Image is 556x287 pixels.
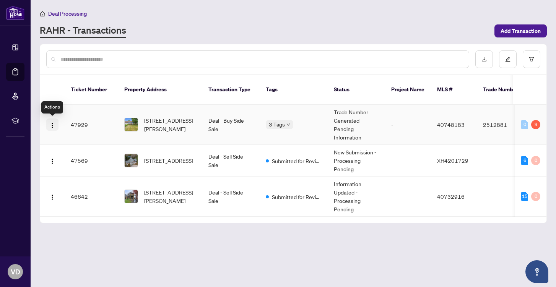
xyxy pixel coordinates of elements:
th: Tags [260,75,328,105]
span: [STREET_ADDRESS][PERSON_NAME] [144,188,196,205]
span: Deal Processing [48,10,87,17]
button: Logo [46,190,59,203]
th: MLS # [431,75,477,105]
div: 0 [531,156,540,165]
th: Status [328,75,385,105]
div: 6 [521,156,528,165]
td: - [477,145,530,177]
th: Property Address [118,75,202,105]
a: RAHR - Transactions [40,24,126,38]
button: Add Transaction [494,24,547,37]
td: - [385,105,431,145]
img: Logo [49,194,55,200]
span: 40732916 [437,193,465,200]
td: New Submission - Processing Pending [328,145,385,177]
div: 15 [521,192,528,201]
span: VD [11,266,20,277]
span: Add Transaction [501,25,541,37]
span: [STREET_ADDRESS][PERSON_NAME] [144,116,196,133]
button: download [475,50,493,68]
span: down [286,123,290,126]
span: home [40,11,45,16]
button: filter [523,50,540,68]
td: Deal - Buy Side Sale [202,105,260,145]
th: Ticket Number [65,75,118,105]
button: edit [499,50,517,68]
td: Deal - Sell Side Sale [202,177,260,217]
img: thumbnail-img [125,154,138,167]
span: [STREET_ADDRESS] [144,156,193,165]
span: 40748183 [437,121,465,128]
td: 46642 [65,177,118,217]
span: XH4201729 [437,157,468,164]
img: Logo [49,158,55,164]
span: edit [505,57,510,62]
img: logo [6,6,24,20]
button: Open asap [525,260,548,283]
span: Submitted for Review [272,193,322,201]
td: - [477,177,530,217]
div: 9 [531,120,540,129]
div: Actions [41,101,63,114]
span: 3 Tags [269,120,285,129]
td: - [385,145,431,177]
th: Trade Number [477,75,530,105]
th: Project Name [385,75,431,105]
td: 47929 [65,105,118,145]
td: 2512881 [477,105,530,145]
div: 0 [531,192,540,201]
span: download [481,57,487,62]
button: Logo [46,118,59,131]
div: 0 [521,120,528,129]
td: Trade Number Generated - Pending Information [328,105,385,145]
th: Transaction Type [202,75,260,105]
img: Logo [49,122,55,128]
img: thumbnail-img [125,118,138,131]
button: Logo [46,154,59,167]
img: thumbnail-img [125,190,138,203]
span: Submitted for Review [272,157,322,165]
td: Deal - Sell Side Sale [202,145,260,177]
td: Information Updated - Processing Pending [328,177,385,217]
span: filter [529,57,534,62]
td: 47569 [65,145,118,177]
td: - [385,177,431,217]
